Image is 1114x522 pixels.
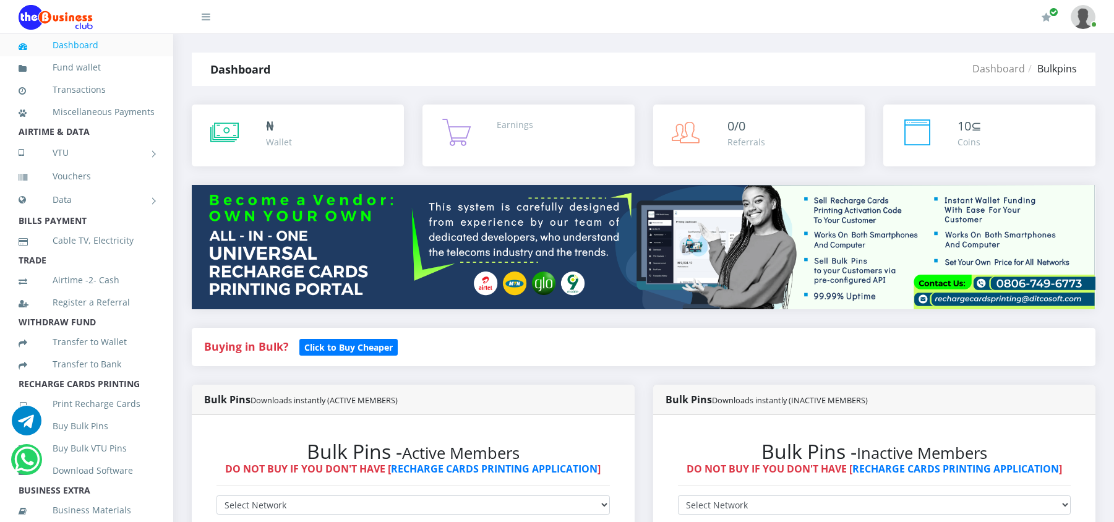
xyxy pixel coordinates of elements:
[727,118,745,134] span: 0/0
[653,105,865,166] a: 0/0 Referrals
[225,462,601,476] strong: DO NOT BUY IF YOU DON'T HAVE [ ]
[958,135,982,148] div: Coins
[19,137,155,168] a: VTU
[852,462,1059,476] a: RECHARGE CARDS PRINTING APPLICATION
[19,53,155,82] a: Fund wallet
[266,135,292,148] div: Wallet
[304,341,393,353] b: Click to Buy Cheaper
[19,162,155,190] a: Vouchers
[12,415,41,435] a: Chat for support
[727,135,765,148] div: Referrals
[266,117,292,135] div: ₦
[1042,12,1051,22] i: Renew/Upgrade Subscription
[19,434,155,463] a: Buy Bulk VTU Pins
[19,328,155,356] a: Transfer to Wallet
[216,440,610,463] h2: Bulk Pins -
[678,440,1071,463] h2: Bulk Pins -
[19,75,155,104] a: Transactions
[857,442,987,464] small: Inactive Members
[402,442,520,464] small: Active Members
[19,5,93,30] img: Logo
[712,395,868,406] small: Downloads instantly (INACTIVE MEMBERS)
[666,393,868,406] strong: Bulk Pins
[251,395,398,406] small: Downloads instantly (ACTIVE MEMBERS)
[192,105,404,166] a: ₦ Wallet
[19,31,155,59] a: Dashboard
[497,118,533,131] div: Earnings
[972,62,1025,75] a: Dashboard
[19,266,155,294] a: Airtime -2- Cash
[204,393,398,406] strong: Bulk Pins
[391,462,598,476] a: RECHARGE CARDS PRINTING APPLICATION
[1071,5,1095,29] img: User
[204,339,288,354] strong: Buying in Bulk?
[299,339,398,354] a: Click to Buy Cheaper
[958,117,982,135] div: ⊆
[19,456,155,485] a: Download Software
[19,98,155,126] a: Miscellaneous Payments
[19,412,155,440] a: Buy Bulk Pins
[687,462,1062,476] strong: DO NOT BUY IF YOU DON'T HAVE [ ]
[19,226,155,255] a: Cable TV, Electricity
[1025,61,1077,76] li: Bulkpins
[192,185,1095,309] img: multitenant_rcp.png
[958,118,971,134] span: 10
[19,390,155,418] a: Print Recharge Cards
[19,350,155,379] a: Transfer to Bank
[422,105,635,166] a: Earnings
[1049,7,1058,17] span: Renew/Upgrade Subscription
[19,288,155,317] a: Register a Referral
[210,62,270,77] strong: Dashboard
[19,184,155,215] a: Data
[14,454,40,474] a: Chat for support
